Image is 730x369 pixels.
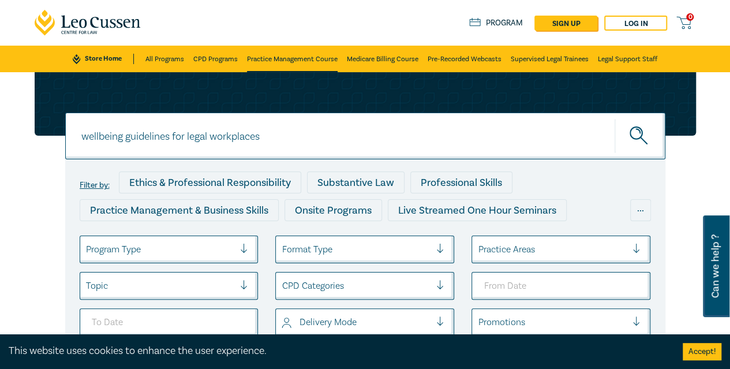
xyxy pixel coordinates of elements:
input: select [86,279,88,292]
input: select [86,243,88,256]
input: From Date [471,272,650,300]
label: Filter by: [80,181,110,190]
button: Accept cookies [683,343,721,360]
span: Can we help ? [710,222,721,310]
a: Practice Management Course [247,46,338,72]
a: sign up [534,16,597,31]
div: Ethics & Professional Responsibility [119,172,301,193]
a: Pre-Recorded Webcasts [428,46,501,72]
input: select [478,316,480,329]
input: select [282,316,284,329]
div: Substantive Law [307,172,405,193]
div: Live Streamed Conferences and Intensives [80,227,297,249]
div: Practice Management & Business Skills [80,199,279,221]
a: Legal Support Staff [598,46,657,72]
a: CPD Programs [193,46,238,72]
input: Search for a program title, program description or presenter name [65,113,665,159]
a: All Programs [145,46,184,72]
div: Professional Skills [410,172,512,193]
a: Store Home [73,54,133,64]
div: Onsite Programs [284,199,382,221]
a: Log in [604,16,667,31]
input: select [478,243,480,256]
div: Live Streamed One Hour Seminars [388,199,567,221]
div: Live Streamed Practical Workshops [303,227,486,249]
div: This website uses cookies to enhance the user experience. [9,344,665,359]
input: select [282,243,284,256]
input: To Date [80,308,259,336]
div: ... [630,199,651,221]
a: Program [469,18,523,28]
input: select [282,279,284,292]
span: 0 [686,13,694,21]
a: Supervised Legal Trainees [511,46,589,72]
a: Medicare Billing Course [347,46,418,72]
